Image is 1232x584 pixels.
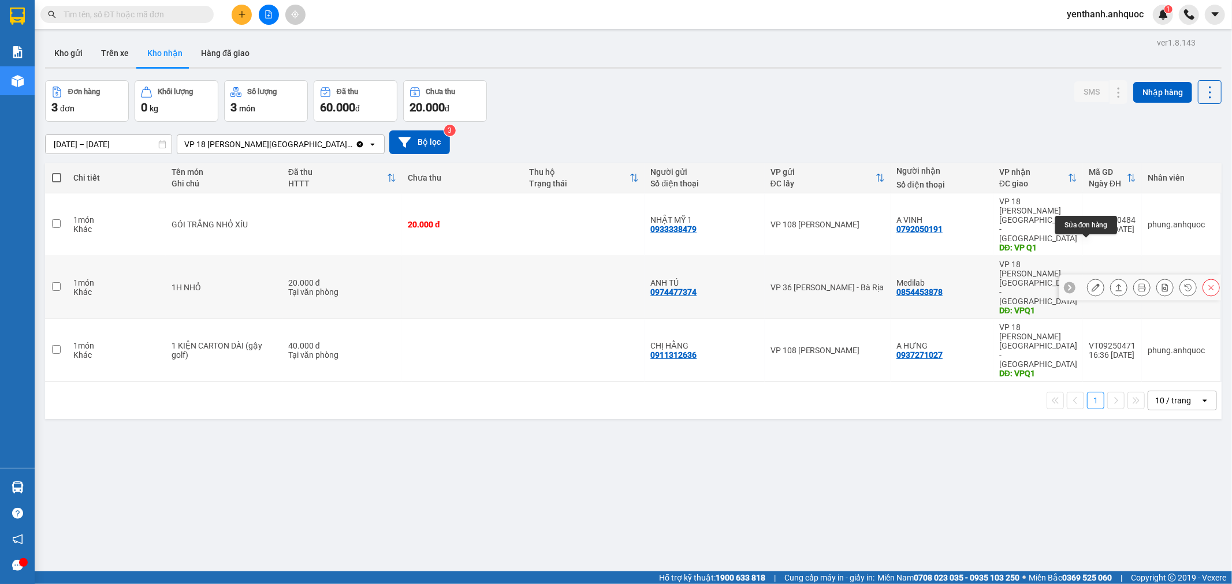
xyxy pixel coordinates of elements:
[1058,7,1153,21] span: yenthanh.anhquoc
[247,88,277,96] div: Số lượng
[999,197,1077,243] div: VP 18 [PERSON_NAME][GEOGRAPHIC_DATA] - [GEOGRAPHIC_DATA]
[1029,571,1112,584] span: Miền Bắc
[389,130,450,154] button: Bộ lọc
[150,104,158,113] span: kg
[10,8,25,25] img: logo-vxr
[410,100,445,114] span: 20.000
[368,140,377,149] svg: open
[73,278,160,287] div: 1 món
[238,10,246,18] span: plus
[403,80,487,122] button: Chưa thu20.000đ
[1133,82,1192,103] button: Nhập hàng
[320,100,355,114] span: 60.000
[896,224,943,234] div: 0792050191
[184,138,353,150] div: VP 18 [PERSON_NAME][GEOGRAPHIC_DATA] - [GEOGRAPHIC_DATA]
[896,215,988,224] div: A VINH
[354,138,355,150] input: Selected VP 18 Nguyễn Thái Bình - Quận 1.
[650,215,758,224] div: NHẬT MỸ 1
[445,104,449,113] span: đ
[774,571,776,584] span: |
[523,163,645,193] th: Toggle SortBy
[896,166,988,175] div: Người nhận
[48,10,56,18] span: search
[1121,571,1122,584] span: |
[1087,279,1104,296] div: Sửa đơn hàng
[1148,173,1215,182] div: Nhân viên
[1210,9,1220,20] span: caret-down
[1022,575,1026,580] span: ⚪️
[877,571,1019,584] span: Miền Nam
[73,287,160,297] div: Khác
[12,46,24,58] img: solution-icon
[999,369,1077,378] div: DĐ: VPQ1
[896,350,943,360] div: 0937271027
[1200,396,1209,405] svg: open
[1089,350,1136,360] div: 16:36 [DATE]
[650,167,758,177] div: Người gửi
[771,179,876,188] div: ĐC lấy
[650,278,758,287] div: ANH TÚ
[172,341,277,360] div: 1 KIỆN CARTON DÀI (gậy golf)
[92,39,138,67] button: Trên xe
[1158,9,1168,20] img: icon-new-feature
[896,180,988,189] div: Số điện thoại
[1164,5,1173,13] sup: 1
[12,534,23,545] span: notification
[288,179,387,188] div: HTTT
[172,179,277,188] div: Ghi chú
[1110,279,1127,296] div: Giao hàng
[999,243,1077,252] div: DĐ: VP Q1
[158,88,193,96] div: Khối lượng
[999,260,1077,306] div: VP 18 [PERSON_NAME][GEOGRAPHIC_DATA] - [GEOGRAPHIC_DATA]
[1089,341,1136,350] div: VT09250471
[914,573,1019,582] strong: 0708 023 035 - 0935 103 250
[1205,5,1225,25] button: caret-down
[529,179,630,188] div: Trạng thái
[771,346,885,355] div: VP 108 [PERSON_NAME]
[230,100,237,114] span: 3
[444,125,456,136] sup: 3
[73,350,160,360] div: Khác
[771,220,885,229] div: VP 108 [PERSON_NAME]
[993,163,1083,193] th: Toggle SortBy
[1055,216,1117,234] div: Sửa đơn hàng
[288,287,396,297] div: Tại văn phòng
[45,80,129,122] button: Đơn hàng3đơn
[1089,179,1127,188] div: Ngày ĐH
[716,573,765,582] strong: 1900 633 818
[64,8,200,21] input: Tìm tên, số ĐT hoặc mã đơn
[408,173,518,182] div: Chưa thu
[1087,392,1104,409] button: 1
[896,341,988,350] div: A HƯNG
[51,100,58,114] span: 3
[765,163,891,193] th: Toggle SortBy
[12,481,24,493] img: warehouse-icon
[224,80,308,122] button: Số lượng3món
[73,215,160,224] div: 1 món
[1148,220,1215,229] div: phung.anhquoc
[659,571,765,584] span: Hỗ trợ kỹ thuật:
[408,220,518,229] div: 20.000 đ
[999,323,1077,369] div: VP 18 [PERSON_NAME][GEOGRAPHIC_DATA] - [GEOGRAPHIC_DATA]
[1184,9,1194,20] img: phone-icon
[291,10,299,18] span: aim
[73,224,160,234] div: Khác
[771,283,885,292] div: VP 36 [PERSON_NAME] - Bà Rịa
[265,10,273,18] span: file-add
[138,39,192,67] button: Kho nhận
[172,220,277,229] div: GÓI TRẮNG NHỎ XÍU
[239,104,255,113] span: món
[1148,346,1215,355] div: phung.anhquoc
[1083,163,1142,193] th: Toggle SortBy
[355,140,364,149] svg: Clear value
[60,104,75,113] span: đơn
[1074,81,1109,102] button: SMS
[73,341,160,350] div: 1 món
[784,571,874,584] span: Cung cấp máy in - giấy in:
[896,287,943,297] div: 0854453878
[172,283,277,292] div: 1H NHỎ
[172,167,277,177] div: Tên món
[1155,395,1191,406] div: 10 / trang
[1157,36,1196,49] div: ver 1.8.143
[896,278,988,287] div: Medilab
